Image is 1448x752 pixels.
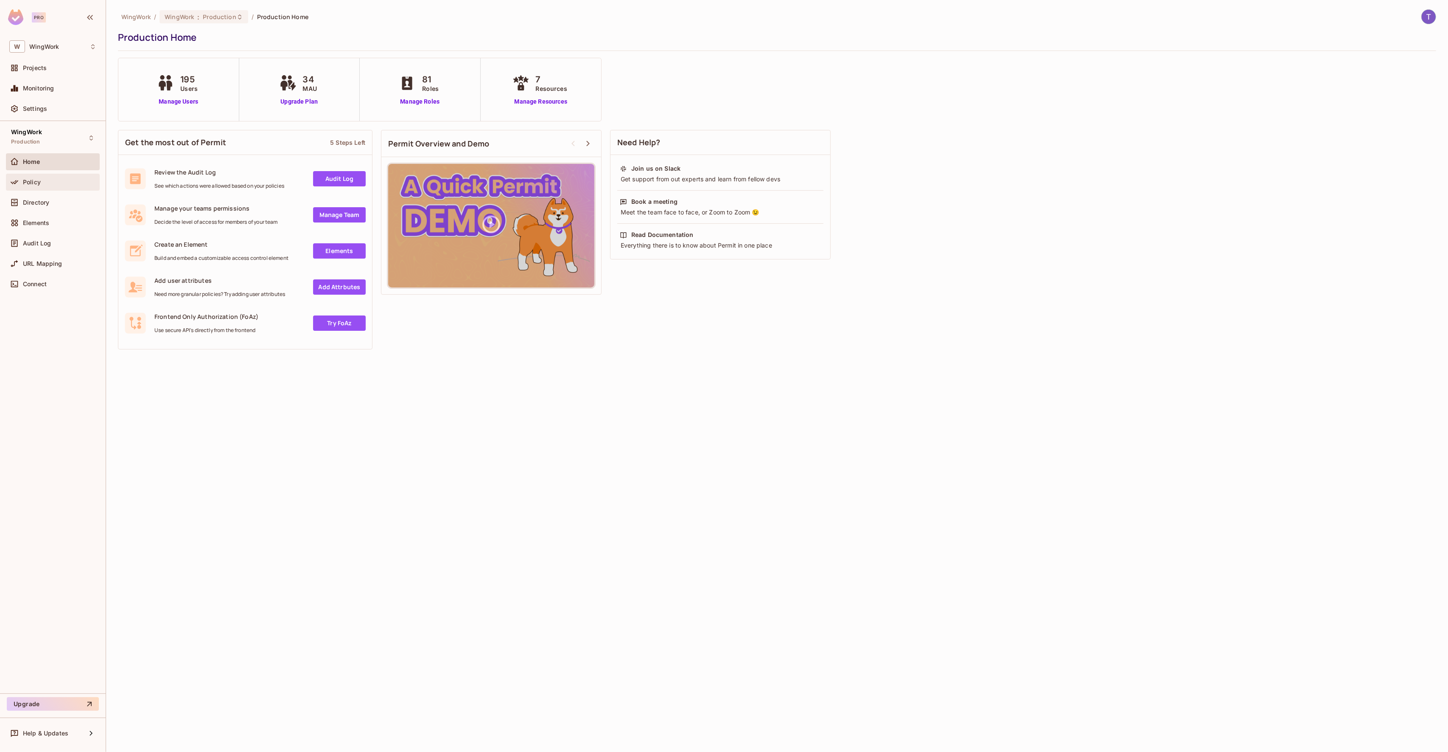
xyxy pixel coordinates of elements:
span: : [197,14,200,20]
span: Use secure API's directly from the frontend [154,327,258,334]
span: Need more granular policies? Try adding user attributes [154,291,285,298]
span: Settings [23,105,47,112]
button: Upgrade [7,697,99,711]
div: Get support from out experts and learn from fellow devs [620,175,821,183]
span: Permit Overview and Demo [388,138,490,149]
a: Manage Resources [510,97,571,106]
span: 195 [180,73,198,86]
span: URL Mapping [23,260,62,267]
span: 34 [303,73,317,86]
span: Resources [536,84,567,93]
span: the active workspace [121,13,151,21]
li: / [154,13,156,21]
div: 5 Steps Left [330,138,365,146]
span: 7 [536,73,567,86]
a: Manage Team [313,207,366,223]
img: SReyMgAAAABJRU5ErkJggg== [8,9,23,25]
div: Production Home [118,31,1432,44]
a: Manage Users [155,97,202,106]
div: Read Documentation [631,231,694,239]
span: Directory [23,199,49,206]
span: Manage your teams permissions [154,204,278,212]
span: Frontend Only Authorization (FoAz) [154,313,258,321]
span: WingWork [165,13,194,21]
span: WingWork [11,129,42,135]
span: Add user attributes [154,276,285,284]
div: Join us on Slack [631,164,681,173]
div: Everything there is to know about Permit in one place [620,241,821,250]
span: Get the most out of Permit [125,137,226,148]
span: Create an Element [154,240,288,248]
a: Add Attrbutes [313,279,366,295]
span: MAU [303,84,317,93]
a: Audit Log [313,171,366,186]
span: Policy [23,179,41,186]
span: Production [203,13,236,21]
a: Elements [313,243,366,259]
a: Try FoAz [313,315,366,331]
span: 81 [422,73,439,86]
span: Production Home [257,13,308,21]
span: Review the Audit Log [154,168,284,176]
span: Projects [23,65,47,71]
a: Upgrade Plan [277,97,321,106]
span: Elements [23,220,49,226]
span: See which actions were allowed based on your policies [154,183,284,189]
span: Need Help? [617,137,661,148]
div: Book a meeting [631,197,678,206]
li: / [252,13,254,21]
span: Production [11,138,40,145]
span: Audit Log [23,240,51,247]
img: Tiger Ma [1422,10,1436,24]
span: Help & Updates [23,730,68,737]
div: Pro [32,12,46,23]
span: Home [23,158,40,165]
span: W [9,40,25,53]
span: Users [180,84,198,93]
a: Manage Roles [397,97,443,106]
span: Monitoring [23,85,54,92]
span: Roles [422,84,439,93]
div: Meet the team face to face, or Zoom to Zoom 😉 [620,208,821,217]
span: Workspace: WingWork [29,43,59,50]
span: Build and embed a customizable access control element [154,255,288,262]
span: Decide the level of access for members of your team [154,219,278,225]
span: Connect [23,281,47,287]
